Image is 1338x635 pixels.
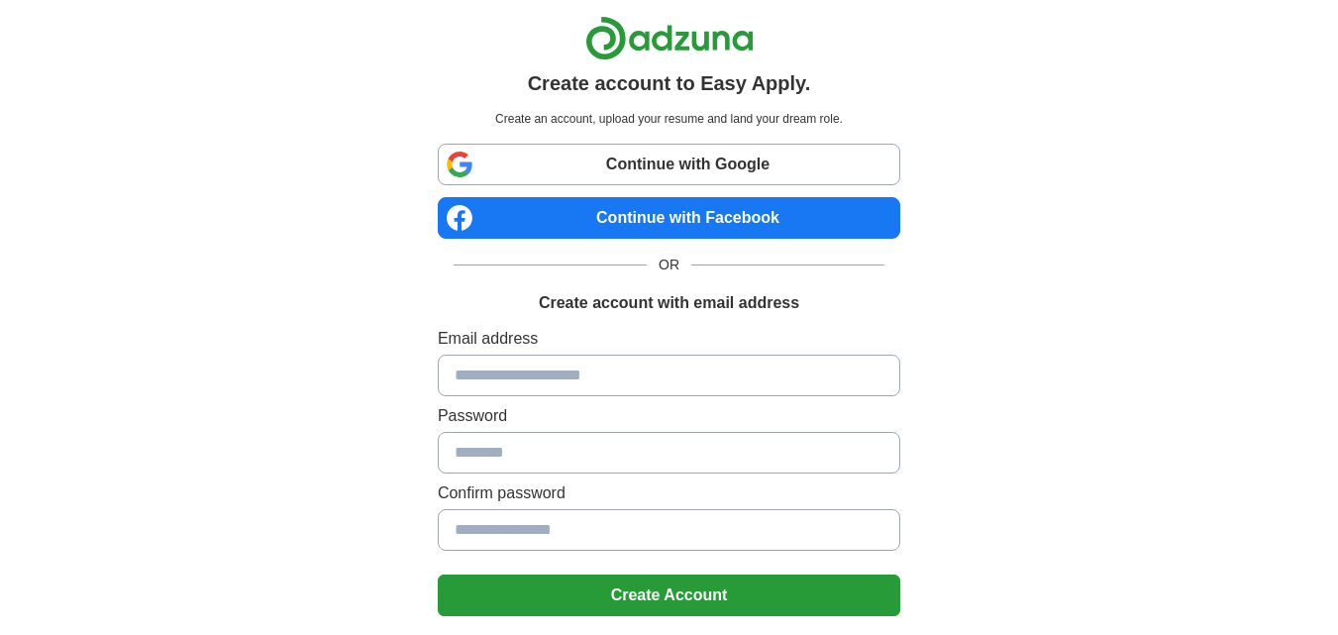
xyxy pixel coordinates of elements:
[438,575,900,616] button: Create Account
[647,255,691,275] span: OR
[528,68,811,98] h1: Create account to Easy Apply.
[438,144,900,185] a: Continue with Google
[438,481,900,505] label: Confirm password
[585,16,754,60] img: Adzuna logo
[442,110,896,128] p: Create an account, upload your resume and land your dream role.
[438,197,900,239] a: Continue with Facebook
[438,404,900,428] label: Password
[438,327,900,351] label: Email address
[539,291,799,315] h1: Create account with email address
